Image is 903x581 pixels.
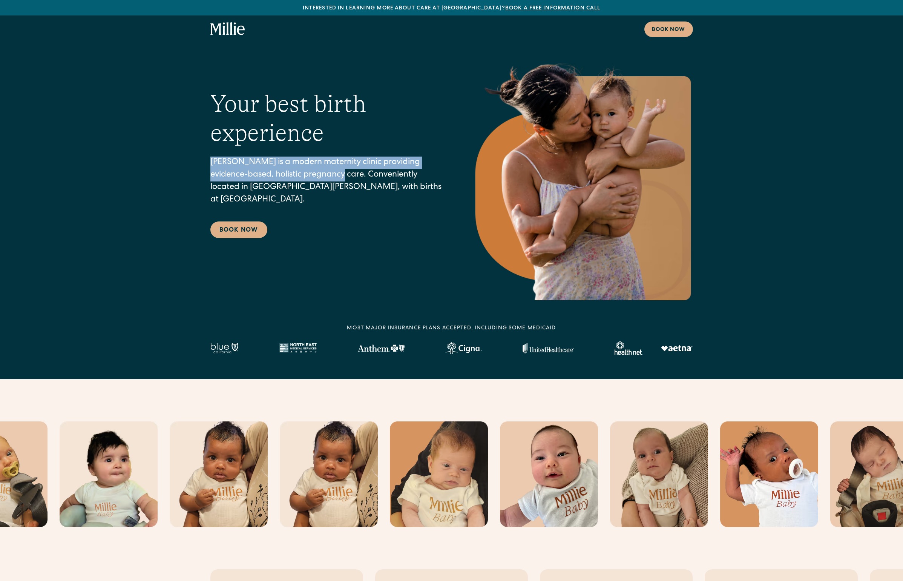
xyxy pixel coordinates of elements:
[210,343,238,354] img: Blue California logo
[505,6,600,11] a: Book a free information call
[347,324,556,332] div: MOST MAJOR INSURANCE PLANS ACCEPTED, INCLUDING some MEDICAID
[500,421,598,527] img: Baby wearing Millie shirt
[390,421,488,527] img: Baby wearing Millie shirt
[210,22,245,36] a: home
[473,51,693,300] img: Mother holding and kissing her baby on the cheek.
[644,22,693,37] a: Book now
[720,421,818,527] img: Baby wearing Millie shirt
[170,421,268,527] img: Baby wearing Millie shirt
[523,343,574,354] img: United Healthcare logo
[652,26,685,34] div: Book now
[210,157,443,206] p: [PERSON_NAME] is a modern maternity clinic providing evidence-based, holistic pregnancy care. Con...
[445,342,482,354] img: Cigna logo
[615,341,643,355] img: Healthnet logo
[279,343,317,354] img: North East Medical Services logo
[357,344,405,352] img: Anthem Logo
[280,421,378,527] img: Baby wearing Millie shirt
[60,421,158,527] img: Baby wearing Millie shirt
[210,221,267,238] a: Book Now
[210,89,443,148] h1: Your best birth experience
[610,421,708,527] img: Baby wearing Millie shirt
[661,345,693,351] img: Aetna logo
